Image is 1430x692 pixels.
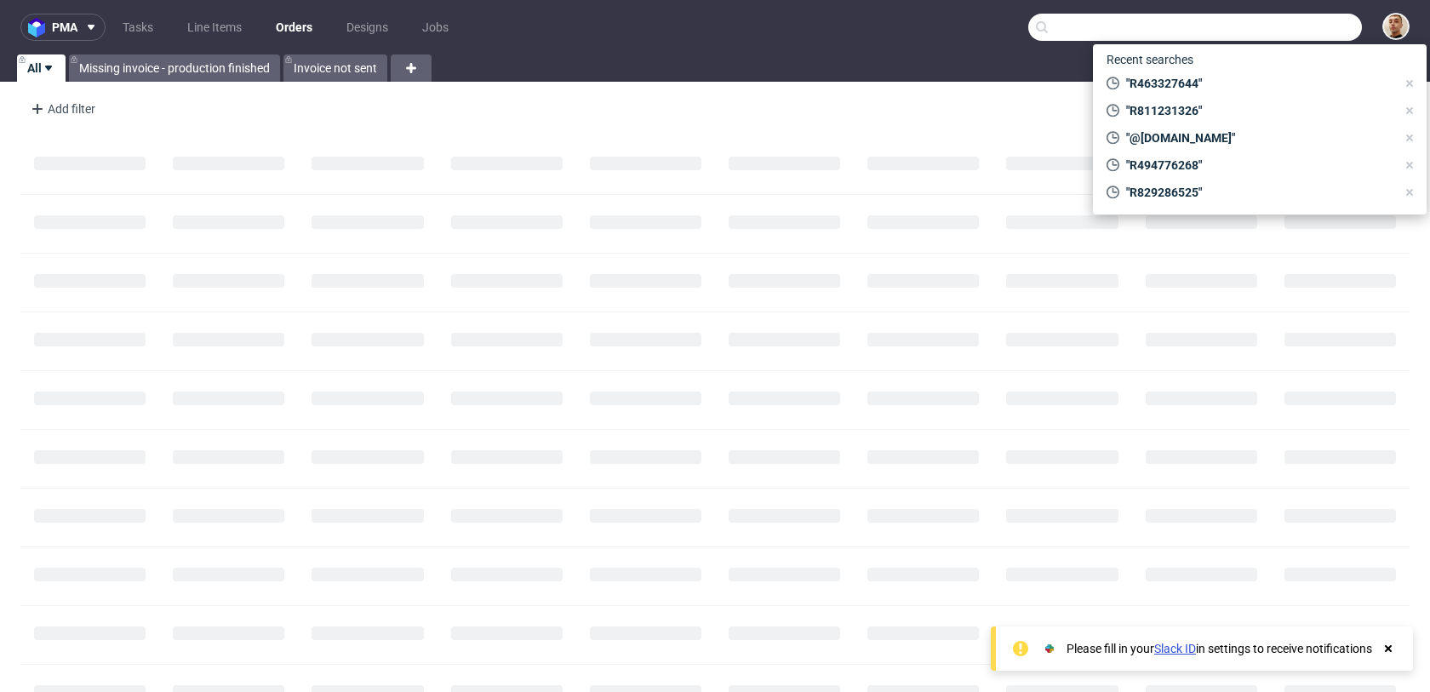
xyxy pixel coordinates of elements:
[1041,640,1058,657] img: Slack
[1119,184,1396,201] span: "R829286525"
[1119,75,1396,92] span: "R463327644"
[412,14,459,41] a: Jobs
[177,14,252,41] a: Line Items
[266,14,323,41] a: Orders
[28,18,52,37] img: logo
[1119,157,1396,174] span: "R494776268"
[336,14,398,41] a: Designs
[1067,640,1372,657] div: Please fill in your in settings to receive notifications
[1384,14,1408,38] img: Bartłomiej Leśniczuk
[1119,129,1396,146] span: "@[DOMAIN_NAME]"
[112,14,163,41] a: Tasks
[24,95,99,123] div: Add filter
[1100,46,1200,73] span: Recent searches
[20,14,106,41] button: pma
[17,54,66,82] a: All
[69,54,280,82] a: Missing invoice - production finished
[283,54,387,82] a: Invoice not sent
[1119,102,1396,119] span: "R811231326"
[1154,642,1196,655] a: Slack ID
[52,21,77,33] span: pma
